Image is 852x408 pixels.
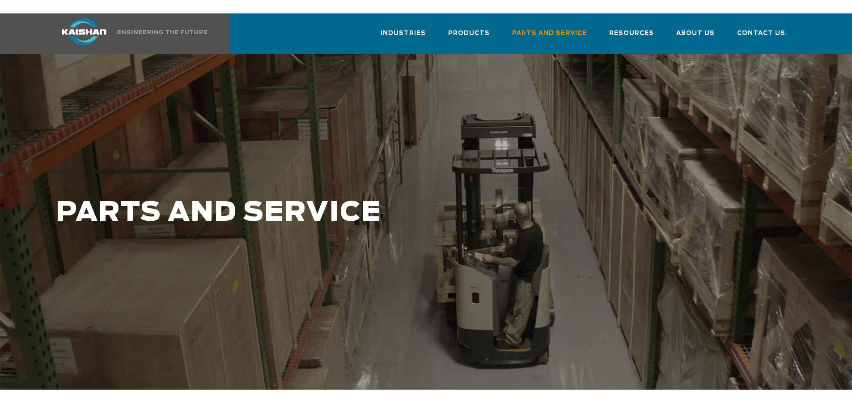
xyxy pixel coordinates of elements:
span: Resources [609,28,654,39]
a: Industries [381,21,426,52]
span: Industries [381,28,426,39]
a: About Us [676,21,715,52]
img: Engineering the future [118,30,207,34]
a: Kaishan USA [51,13,209,54]
h1: PARTS AND SERVICE [56,198,671,228]
img: kaishan logo [51,18,118,45]
a: Contact Us [737,21,785,52]
a: Parts and Service [512,21,587,52]
a: Resources [609,21,654,52]
span: About Us [676,28,715,39]
span: Parts and Service [512,28,587,39]
span: Products [448,28,490,39]
a: Products [448,21,490,52]
span: Contact Us [737,28,785,39]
